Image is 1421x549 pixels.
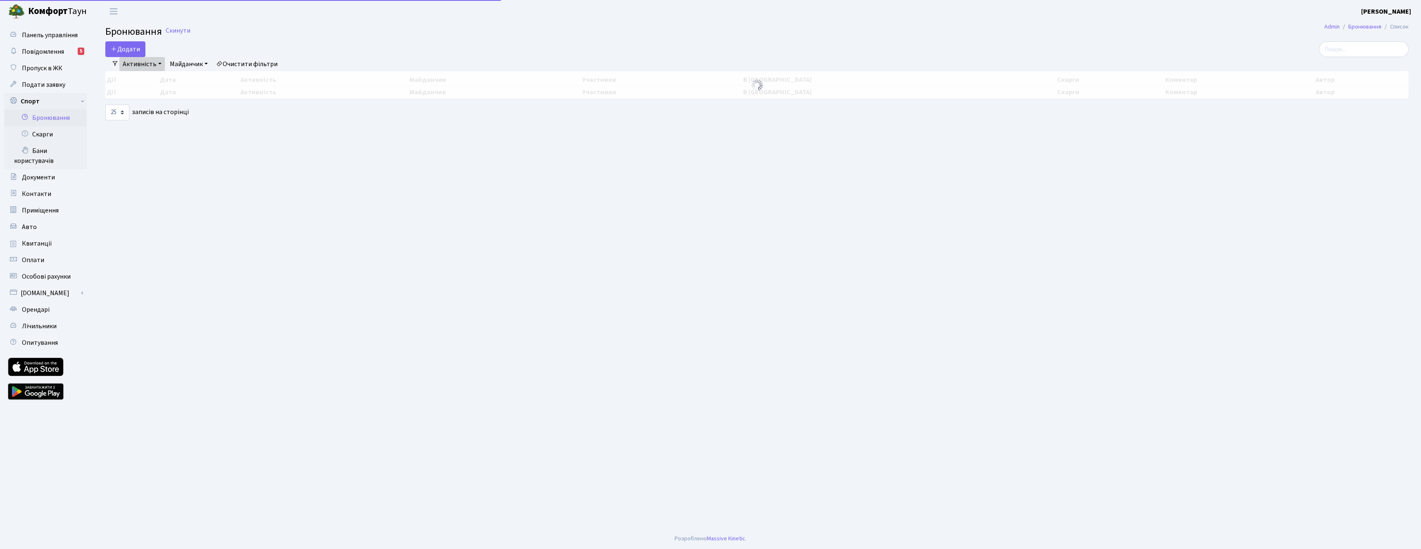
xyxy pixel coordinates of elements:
[166,27,190,35] a: Скинути
[4,143,87,169] a: Бани користувачів
[8,3,25,20] img: logo.png
[707,534,745,543] a: Massive Kinetic
[22,222,37,232] span: Авто
[4,219,87,235] a: Авто
[4,235,87,252] a: Квитанції
[105,24,162,39] span: Бронювання
[119,57,165,71] a: Активність
[22,322,57,331] span: Лічильники
[4,186,87,202] a: Контакти
[22,206,59,215] span: Приміщення
[22,31,78,40] span: Панель управління
[1348,22,1381,31] a: Бронювання
[4,93,87,110] a: Спорт
[4,27,87,43] a: Панель управління
[103,5,124,18] button: Переключити навігацію
[4,60,87,76] a: Пропуск в ЖК
[105,105,129,120] select: записів на сторінці
[22,47,64,56] span: Повідомлення
[4,43,87,60] a: Повідомлення5
[1381,22,1409,31] li: Список
[22,189,51,198] span: Контакти
[22,255,44,265] span: Оплати
[22,338,58,347] span: Опитування
[166,57,211,71] a: Майданчик
[78,48,84,55] div: 5
[4,252,87,268] a: Оплати
[4,301,87,318] a: Орендарі
[4,169,87,186] a: Документи
[28,5,87,19] span: Таун
[751,79,764,92] img: Обробка...
[105,41,145,57] button: Додати
[1361,7,1411,16] b: [PERSON_NAME]
[4,268,87,285] a: Особові рахунки
[1361,7,1411,17] a: [PERSON_NAME]
[4,110,87,126] a: Бронювання
[4,202,87,219] a: Приміщення
[22,272,71,281] span: Особові рахунки
[4,76,87,93] a: Подати заявку
[22,64,62,73] span: Пропуск в ЖК
[22,80,65,89] span: Подати заявку
[1324,22,1340,31] a: Admin
[22,239,52,248] span: Квитанції
[1319,41,1409,57] input: Пошук...
[1312,18,1421,36] nav: breadcrumb
[675,534,746,543] div: Розроблено .
[105,105,189,120] label: записів на сторінці
[4,126,87,143] a: Скарги
[28,5,68,18] b: Комфорт
[22,173,55,182] span: Документи
[4,285,87,301] a: [DOMAIN_NAME]
[4,318,87,334] a: Лічильники
[4,334,87,351] a: Опитування
[213,57,281,71] a: Очистити фільтри
[22,305,50,314] span: Орендарі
